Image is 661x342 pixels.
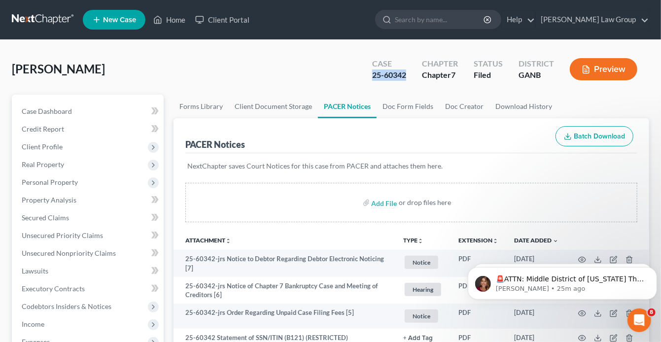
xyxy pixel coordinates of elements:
span: Codebtors Insiders & Notices [22,302,111,310]
p: NextChapter saves Court Notices for this case from PACER and attaches them here. [187,161,635,171]
a: Client Portal [190,11,254,29]
span: Executory Contracts [22,284,85,293]
div: Chapter [422,58,458,69]
td: [DATE] [506,304,566,329]
div: PACER Notices [185,138,245,150]
span: Lawsuits [22,267,48,275]
span: Notice [405,309,438,323]
button: TYPEunfold_more [403,238,423,244]
span: 7 [451,70,455,79]
span: Real Property [22,160,64,169]
a: Notice [403,254,443,271]
a: Doc Form Fields [377,95,439,118]
i: unfold_more [417,238,423,244]
div: GANB [519,69,554,81]
a: Lawsuits [14,262,164,280]
i: expand_more [553,238,558,244]
a: Executory Contracts [14,280,164,298]
span: Income [22,320,44,328]
span: New Case [103,16,136,24]
a: Doc Creator [439,95,489,118]
div: Case [372,58,406,69]
div: Status [474,58,503,69]
a: PACER Notices [318,95,377,118]
a: Attachmentunfold_more [185,237,231,244]
td: PDF [451,277,506,304]
a: Secured Claims [14,209,164,227]
span: Personal Property [22,178,78,186]
span: Hearing [405,283,441,296]
td: PDF [451,250,506,277]
a: Credit Report [14,120,164,138]
button: + Add Tag [403,335,433,342]
span: Credit Report [22,125,64,133]
div: Filed [474,69,503,81]
span: Unsecured Nonpriority Claims [22,249,116,257]
a: Date Added expand_more [514,237,558,244]
iframe: Intercom live chat [627,308,651,332]
td: PDF [451,304,506,329]
span: Batch Download [574,132,625,140]
a: Forms Library [174,95,229,118]
div: District [519,58,554,69]
span: Client Profile [22,142,63,151]
a: Property Analysis [14,191,164,209]
button: Batch Download [556,126,633,147]
span: Unsecured Priority Claims [22,231,103,239]
i: unfold_more [225,238,231,244]
a: Hearing [403,281,443,298]
a: Notice [403,308,443,324]
input: Search by name... [395,10,485,29]
span: Notice [405,256,438,269]
a: Client Document Storage [229,95,318,118]
a: Extensionunfold_more [458,237,498,244]
span: 8 [648,308,656,316]
div: or drop files here [399,198,452,207]
td: 25-60342-jrs Notice to Debtor Regarding Debtor Electronic Noticing [7] [174,250,395,277]
td: 25-60342-jrs Notice of Chapter 7 Bankruptcy Case and Meeting of Creditors [6] [174,277,395,304]
a: Home [148,11,190,29]
button: Preview [570,58,637,80]
i: unfold_more [492,238,498,244]
td: 25-60342-jrs Order Regarding Unpaid Case Filing Fees [5] [174,304,395,329]
span: [PERSON_NAME] [12,62,105,76]
a: Download History [489,95,558,118]
a: Help [502,11,535,29]
a: Case Dashboard [14,103,164,120]
span: Property Analysis [22,196,76,204]
iframe: Intercom notifications message [464,246,661,315]
span: Case Dashboard [22,107,72,115]
a: Unsecured Priority Claims [14,227,164,244]
div: 25-60342 [372,69,406,81]
span: Secured Claims [22,213,69,222]
div: Chapter [422,69,458,81]
a: [PERSON_NAME] Law Group [536,11,649,29]
a: Unsecured Nonpriority Claims [14,244,164,262]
